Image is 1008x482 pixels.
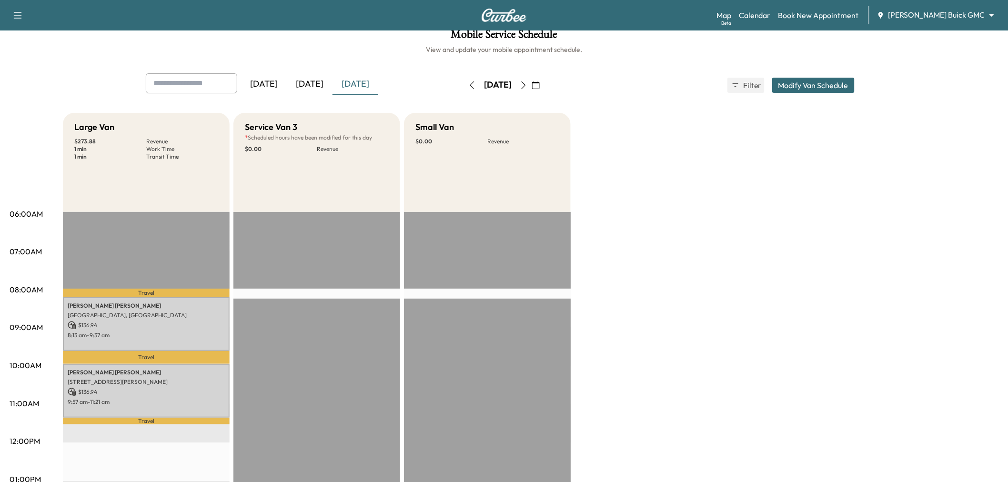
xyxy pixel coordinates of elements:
span: [PERSON_NAME] Buick GMC [888,10,985,20]
div: [DATE] [241,73,287,95]
div: [DATE] [333,73,378,95]
p: $ 273.88 [74,138,146,145]
p: 06:00AM [10,208,43,220]
p: 1 min [74,145,146,153]
p: Travel [63,418,230,425]
p: 9:57 am - 11:21 am [68,398,225,406]
h5: Large Van [74,120,114,134]
p: Work Time [146,145,218,153]
p: 12:00PM [10,435,40,447]
p: 07:00AM [10,246,42,257]
p: Travel [63,351,230,364]
p: [STREET_ADDRESS][PERSON_NAME] [68,378,225,386]
div: [DATE] [484,79,512,91]
h5: Small Van [415,120,454,134]
p: 08:00AM [10,284,43,295]
p: Transit Time [146,153,218,161]
img: Curbee Logo [481,9,527,22]
p: 09:00AM [10,321,43,333]
p: 1 min [74,153,146,161]
h5: Service Van 3 [245,120,297,134]
p: 10:00AM [10,360,41,371]
p: Travel [63,289,230,297]
p: 11:00AM [10,398,39,409]
div: Beta [721,20,731,27]
p: Scheduled hours have been modified for this day [245,134,389,141]
button: Modify Van Schedule [772,78,855,93]
a: MapBeta [716,10,731,21]
p: [PERSON_NAME] [PERSON_NAME] [68,302,225,310]
p: $ 0.00 [415,138,487,145]
span: Filter [743,80,760,91]
button: Filter [727,78,765,93]
p: Revenue [146,138,218,145]
h6: View and update your mobile appointment schedule. [10,45,998,54]
h1: Mobile Service Schedule [10,29,998,45]
a: Calendar [739,10,771,21]
p: $ 136.94 [68,321,225,330]
p: Revenue [487,138,559,145]
p: [GEOGRAPHIC_DATA], [GEOGRAPHIC_DATA] [68,311,225,319]
p: [PERSON_NAME] [PERSON_NAME] [68,369,225,376]
p: Revenue [317,145,389,153]
div: [DATE] [287,73,333,95]
a: Book New Appointment [778,10,859,21]
p: $ 0.00 [245,145,317,153]
p: 8:13 am - 9:37 am [68,331,225,339]
p: $ 136.94 [68,388,225,396]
